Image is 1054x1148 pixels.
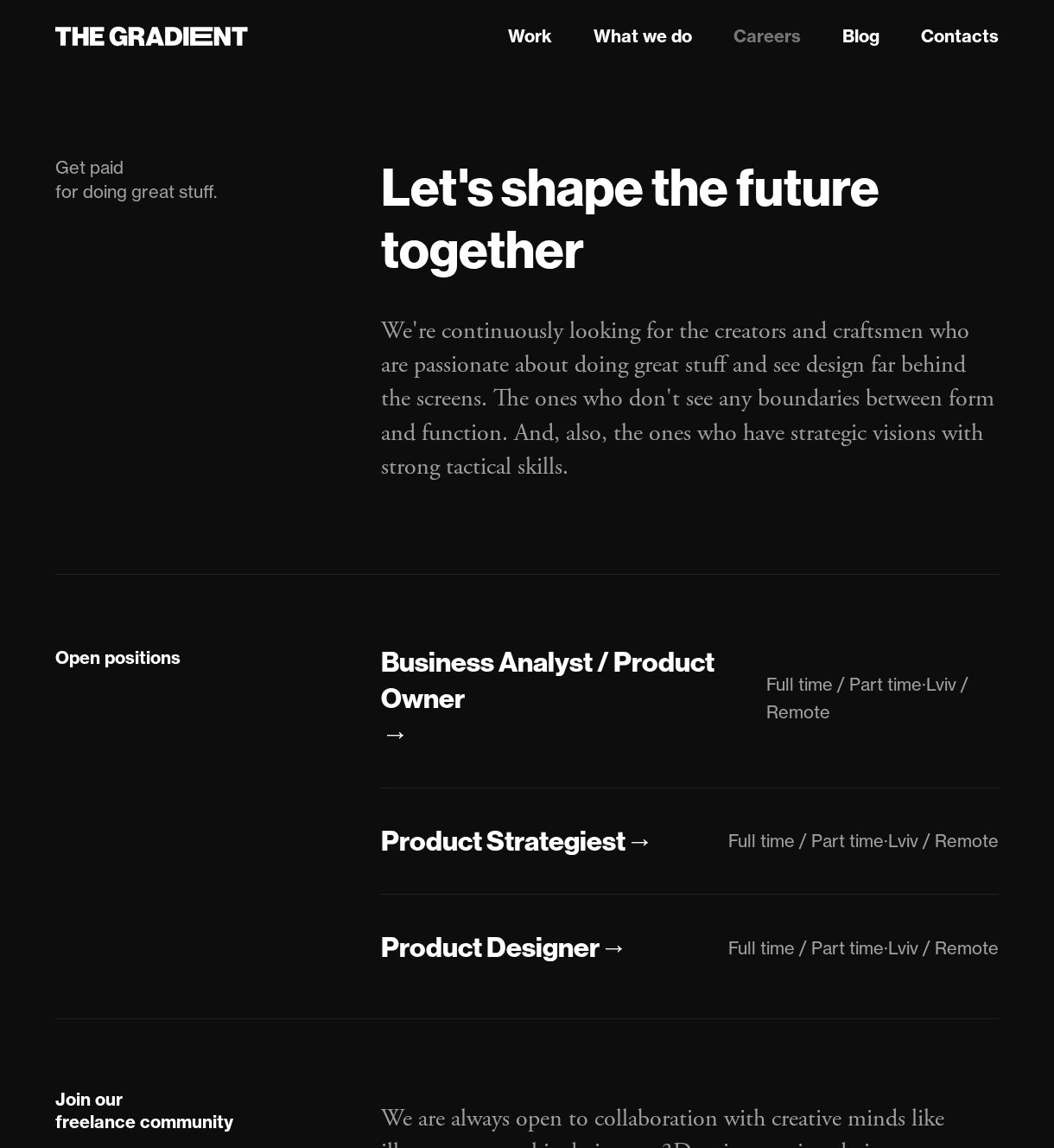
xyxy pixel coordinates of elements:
a: Contacts [921,23,999,49]
div: → [381,716,409,752]
a: Careers [733,23,801,49]
div: Lviv / Remote [888,937,999,959]
a: What we do [594,23,692,49]
strong: Join our freelance community [55,1088,233,1132]
a: Business Analyst / Product Owner→ [381,644,766,753]
div: → [625,823,653,859]
div: · [884,937,888,959]
div: · [922,673,926,695]
p: We're continuously looking for the creators and craftsmen who are passionate about doing great st... [381,315,999,484]
div: Full time / Part time [766,673,922,695]
div: Business Analyst / Product Owner [381,644,766,716]
div: Lviv / Remote [888,830,999,851]
div: Product Strategiest [381,823,625,859]
div: Lviv / Remote [766,673,968,723]
a: Work [508,23,552,49]
div: → [600,929,627,966]
strong: Let's shape the future together [381,154,879,282]
a: Product Designer→ [381,929,627,966]
a: Product Strategiest→ [381,823,653,860]
div: Get paid for doing great stuff. [55,156,346,204]
div: Full time / Part time [728,830,884,851]
strong: Open positions [55,647,181,668]
div: · [884,830,888,851]
div: Product Designer [381,929,600,966]
div: Full time / Part time [728,937,884,959]
a: Blog [842,23,879,49]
